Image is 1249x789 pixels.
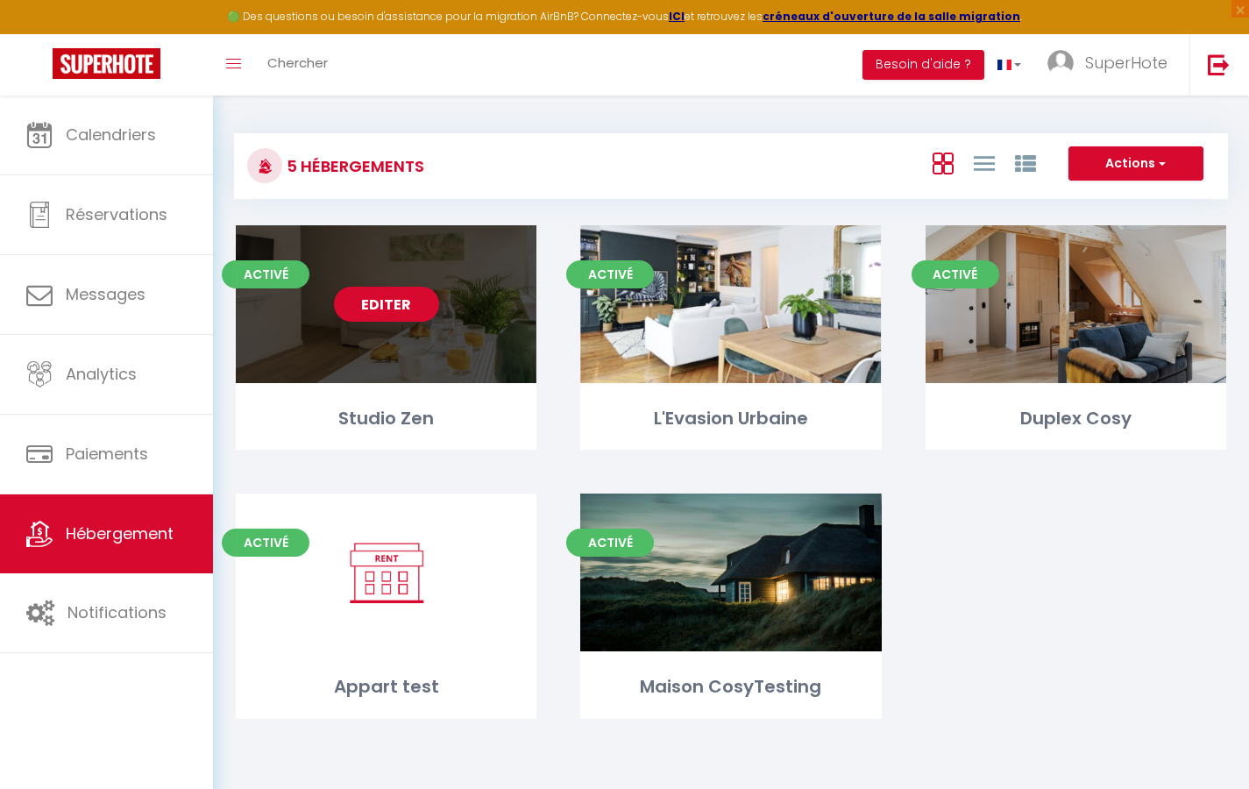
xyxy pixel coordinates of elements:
div: Studio Zen [236,405,536,432]
span: Activé [566,529,654,557]
img: ... [1047,50,1074,76]
span: SuperHote [1085,52,1167,74]
span: Hébergement [66,522,174,544]
span: Calendriers [66,124,156,146]
div: Duplex Cosy [926,405,1226,432]
span: Activé [222,529,309,557]
img: Super Booking [53,48,160,79]
span: Réservations [66,203,167,225]
span: Activé [566,260,654,288]
a: Vue en Liste [974,148,995,177]
div: Maison CosyTesting [580,673,881,700]
span: Chercher [267,53,328,72]
a: créneaux d'ouverture de la salle migration [763,9,1020,24]
button: Ouvrir le widget de chat LiveChat [14,7,67,60]
a: ... SuperHote [1034,34,1189,96]
span: Notifications [67,601,167,623]
span: Paiements [66,443,148,465]
button: Besoin d'aide ? [862,50,984,80]
a: Vue en Box [933,148,954,177]
a: ICI [669,9,685,24]
a: Editer [334,287,439,322]
button: Actions [1068,146,1203,181]
div: Appart test [236,673,536,700]
h3: 5 Hébergements [282,146,424,186]
span: Messages [66,283,145,305]
a: Vue par Groupe [1015,148,1036,177]
div: L'Evasion Urbaine [580,405,881,432]
a: Chercher [254,34,341,96]
span: Activé [222,260,309,288]
span: Activé [912,260,999,288]
span: Analytics [66,363,137,385]
img: logout [1208,53,1230,75]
